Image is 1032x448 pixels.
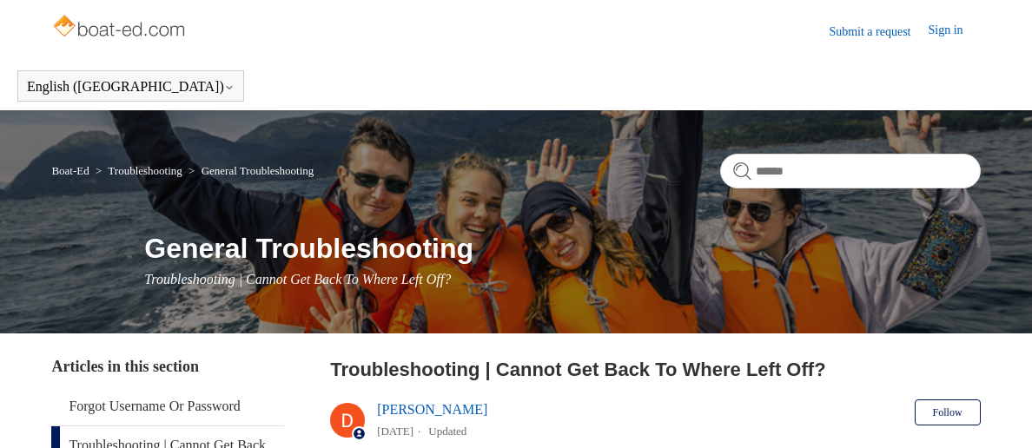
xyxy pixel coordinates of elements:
a: Submit a request [829,23,928,41]
li: Boat-Ed [51,164,92,177]
span: Troubleshooting | Cannot Get Back To Where Left Off? [144,272,451,287]
a: [PERSON_NAME] [377,402,487,417]
a: Boat-Ed [51,164,89,177]
li: General Troubleshooting [185,164,314,177]
h2: Troubleshooting | Cannot Get Back To Where Left Off? [330,355,980,384]
li: Troubleshooting [92,164,185,177]
li: Updated [428,425,466,438]
a: Sign in [929,21,981,42]
a: Troubleshooting [108,164,182,177]
img: Boat-Ed Help Center home page [51,10,189,45]
button: Follow Article [915,399,981,425]
time: 05/14/2024, 15:31 [377,425,413,438]
h1: General Troubleshooting [144,227,980,269]
a: General Troubleshooting [202,164,314,177]
span: Articles in this section [51,358,198,375]
a: Forgot Username Or Password [51,387,283,425]
button: English ([GEOGRAPHIC_DATA]) [27,79,235,95]
input: Search [720,154,981,188]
